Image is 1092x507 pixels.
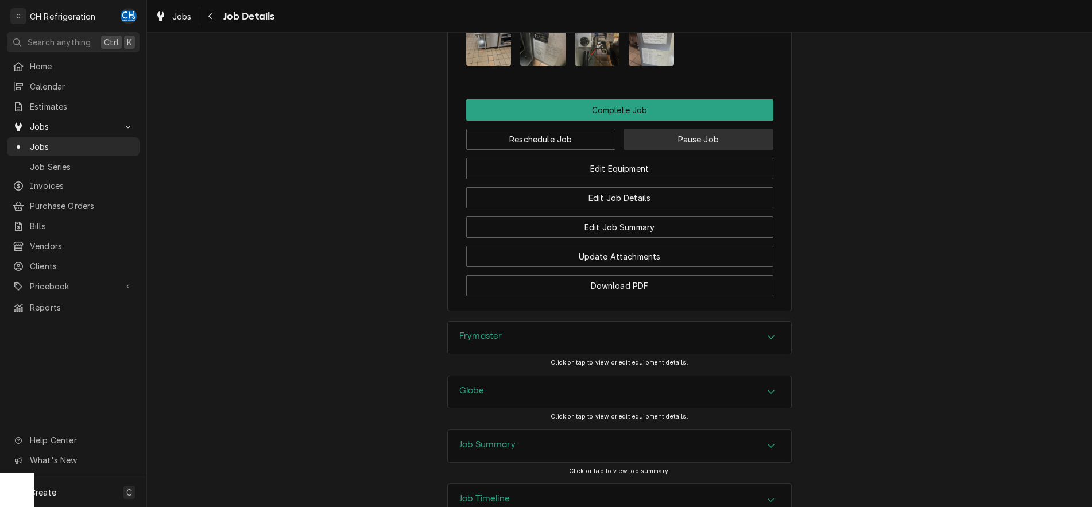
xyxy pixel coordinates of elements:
[30,240,134,252] span: Vendors
[466,6,512,66] img: viRiWSWSmbAd1uTLEPUw
[30,487,56,497] span: Create
[466,267,773,296] div: Button Group Row
[30,200,134,212] span: Purchase Orders
[30,280,117,292] span: Pricebook
[172,10,192,22] span: Jobs
[104,36,119,48] span: Ctrl
[466,246,773,267] button: Update Attachments
[448,376,791,408] button: Accordion Details Expand Trigger
[466,179,773,208] div: Button Group Row
[30,260,134,272] span: Clients
[459,331,502,342] h3: Frymaster
[466,238,773,267] div: Button Group Row
[7,97,140,116] a: Estimates
[7,196,140,215] a: Purchase Orders
[7,157,140,176] a: Job Series
[30,161,134,173] span: Job Series
[551,413,688,420] span: Click or tap to view or edit equipment details.
[7,57,140,76] a: Home
[447,376,792,409] div: Globe
[569,467,670,475] span: Click or tap to view job summary.
[466,187,773,208] button: Edit Job Details
[30,60,134,72] span: Home
[629,6,674,66] img: 6mVb8kvRKG4FFGwEAbFk
[30,301,134,314] span: Reports
[202,7,220,25] button: Navigate back
[466,99,773,296] div: Button Group
[466,129,616,150] button: Reschedule Job
[7,237,140,256] a: Vendors
[220,9,275,24] span: Job Details
[466,121,773,150] div: Button Group Row
[447,321,792,354] div: Frymaster
[466,158,773,179] button: Edit Equipment
[466,216,773,238] button: Edit Job Summary
[7,257,140,276] a: Clients
[459,439,516,450] h3: Job Summary
[10,8,26,24] div: C
[466,275,773,296] button: Download PDF
[7,176,140,195] a: Invoices
[30,80,134,92] span: Calendar
[30,434,133,446] span: Help Center
[30,10,96,22] div: CH Refrigeration
[7,277,140,296] a: Go to Pricebook
[7,298,140,317] a: Reports
[30,220,134,232] span: Bills
[459,493,510,504] h3: Job Timeline
[30,141,134,153] span: Jobs
[30,100,134,113] span: Estimates
[30,454,133,466] span: What's New
[7,431,140,450] a: Go to Help Center
[466,99,773,121] div: Button Group Row
[448,430,791,462] div: Accordion Header
[150,7,196,26] a: Jobs
[127,36,132,48] span: K
[7,451,140,470] a: Go to What's New
[7,216,140,235] a: Bills
[126,486,132,498] span: C
[7,77,140,96] a: Calendar
[520,6,566,66] img: k6nfmFGSRWAUk5F9QUfw
[7,32,140,52] button: Search anythingCtrlK
[448,322,791,354] button: Accordion Details Expand Trigger
[448,430,791,462] button: Accordion Details Expand Trigger
[448,376,791,408] div: Accordion Header
[466,150,773,179] div: Button Group Row
[7,137,140,156] a: Jobs
[30,121,117,133] span: Jobs
[28,36,91,48] span: Search anything
[466,208,773,238] div: Button Group Row
[7,117,140,136] a: Go to Jobs
[624,129,773,150] button: Pause Job
[447,429,792,463] div: Job Summary
[30,180,134,192] span: Invoices
[551,359,688,366] span: Click or tap to view or edit equipment details.
[459,385,484,396] h3: Globe
[121,8,137,24] div: Chris Hiraga's Avatar
[448,322,791,354] div: Accordion Header
[575,6,620,66] img: G8s3ZCTuRHCDf3TMhcCR
[121,8,137,24] div: CH
[466,99,773,121] button: Complete Job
